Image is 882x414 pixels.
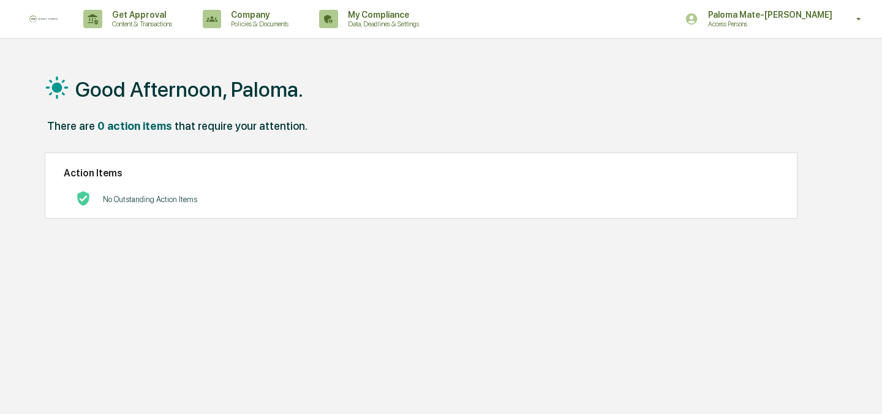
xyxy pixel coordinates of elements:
[338,10,425,20] p: My Compliance
[76,191,91,206] img: No Actions logo
[29,15,59,23] img: logo
[103,195,197,204] p: No Outstanding Action Items
[698,10,839,20] p: Paloma Mate-[PERSON_NAME]
[102,10,178,20] p: Get Approval
[221,20,295,28] p: Policies & Documents
[338,20,425,28] p: Data, Deadlines & Settings
[97,119,172,132] div: 0 action items
[75,77,303,102] h1: Good Afternoon, Paloma.
[175,119,307,132] div: that require your attention.
[221,10,295,20] p: Company
[47,119,95,132] div: There are
[64,167,778,179] h2: Action Items
[698,20,818,28] p: Access Persons
[102,20,178,28] p: Content & Transactions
